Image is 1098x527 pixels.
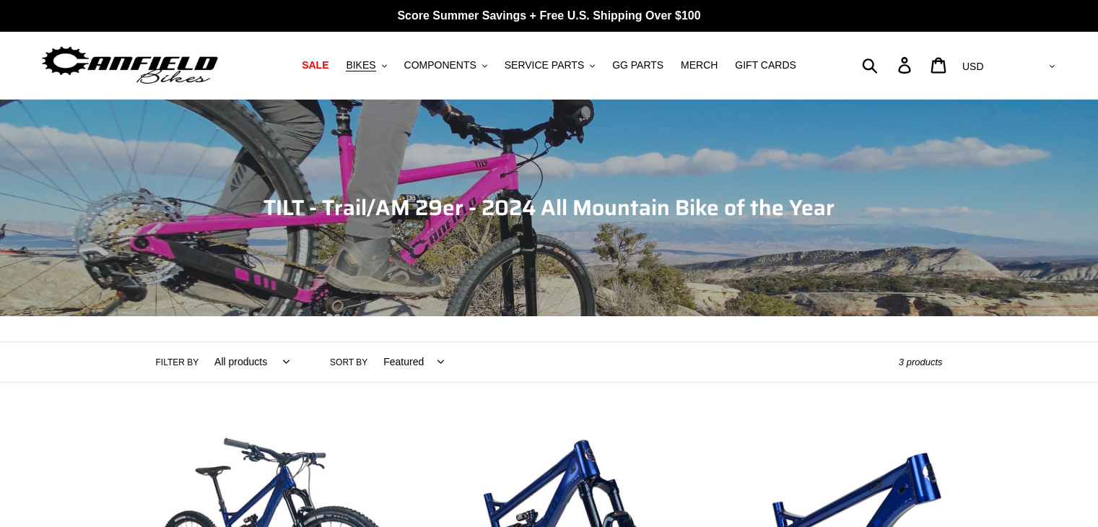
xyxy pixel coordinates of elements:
[404,59,476,71] span: COMPONENTS
[397,56,494,75] button: COMPONENTS
[899,357,943,367] span: 3 products
[605,56,671,75] a: GG PARTS
[681,59,718,71] span: MERCH
[674,56,725,75] a: MERCH
[870,49,907,81] input: Search
[40,43,220,88] img: Canfield Bikes
[346,59,375,71] span: BIKES
[302,59,328,71] span: SALE
[612,59,663,71] span: GG PARTS
[263,191,835,225] span: TILT - Trail/AM 29er - 2024 All Mountain Bike of the Year
[497,56,602,75] button: SERVICE PARTS
[735,59,796,71] span: GIFT CARDS
[295,56,336,75] a: SALE
[156,356,199,369] label: Filter by
[505,59,584,71] span: SERVICE PARTS
[330,356,367,369] label: Sort by
[728,56,803,75] a: GIFT CARDS
[339,56,393,75] button: BIKES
